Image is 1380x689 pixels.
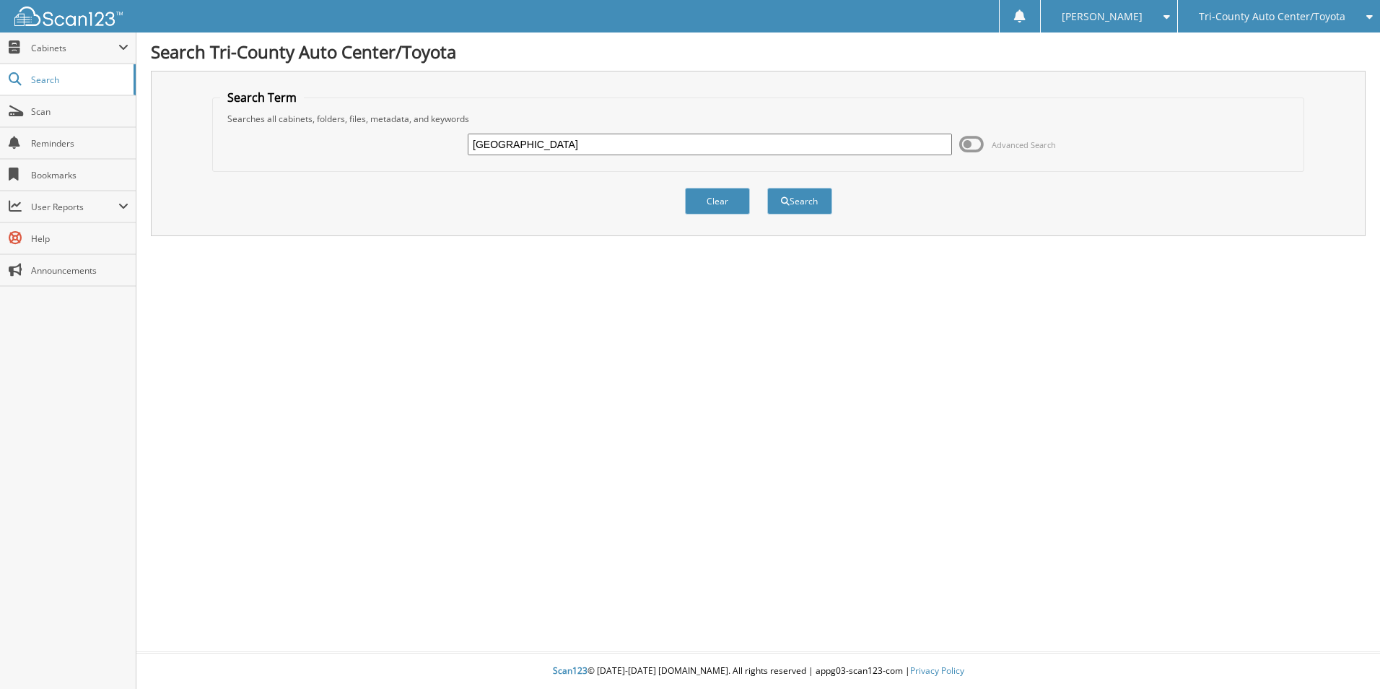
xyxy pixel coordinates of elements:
[1308,620,1380,689] iframe: Chat Widget
[31,137,128,149] span: Reminders
[767,188,832,214] button: Search
[31,169,128,181] span: Bookmarks
[553,664,588,677] span: Scan123
[910,664,964,677] a: Privacy Policy
[1199,12,1345,21] span: Tri-County Auto Center/Toyota
[31,201,118,213] span: User Reports
[31,105,128,118] span: Scan
[220,113,1296,125] div: Searches all cabinets, folders, files, metadata, and keywords
[31,42,118,54] span: Cabinets
[136,654,1380,689] div: © [DATE]-[DATE] [DOMAIN_NAME]. All rights reserved | appg03-scan123-com |
[151,40,1366,64] h1: Search Tri-County Auto Center/Toyota
[14,6,123,26] img: scan123-logo-white.svg
[31,74,126,86] span: Search
[992,139,1056,150] span: Advanced Search
[31,264,128,277] span: Announcements
[220,90,304,105] legend: Search Term
[1062,12,1143,21] span: [PERSON_NAME]
[685,188,750,214] button: Clear
[31,233,128,245] span: Help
